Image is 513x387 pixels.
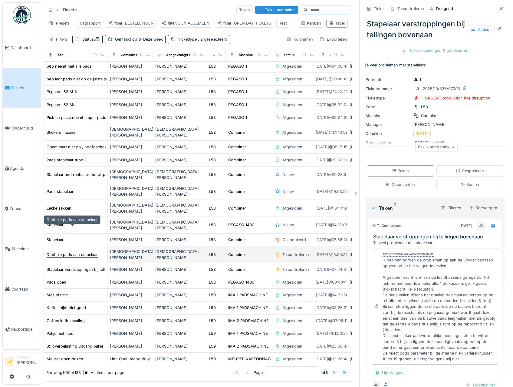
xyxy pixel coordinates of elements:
div: Zone [366,104,411,110]
span: Dashboard [11,45,38,51]
span: Zones [10,206,38,211]
div: Afgesloten [282,63,302,69]
div: [PERSON_NAME] [350,157,394,163]
div: [DATE] @ 19:03:53 [315,189,348,194]
div: L59 [209,292,216,298]
div: Taken [392,168,409,174]
div: [PERSON_NAME] [350,115,394,120]
div: [PERSON_NAME] [350,76,394,82]
div: Taken [236,5,253,14]
div: Nieuw [282,189,294,194]
a: Dashboard [3,28,41,68]
div: [DATE] [459,223,472,229]
div: [PERSON_NAME] [350,89,394,95]
div: Dubbele pads aan stapelaar [47,252,98,257]
div: Pick en place neemt amper pads op bij eerste lijn en erna komen ze dubbel op weegschaal [47,115,213,120]
div: IMA 2 PADSMACHINE [228,318,269,324]
sup: 1 [394,204,396,212]
span: Onderhoud [12,125,38,131]
div: Afgesloten [282,89,302,95]
div: [DEMOGRAPHIC_DATA][PERSON_NAME] [155,249,204,260]
div: Gesprekken [456,168,484,174]
img: Badge_color-CXgf-gQk.svg [13,6,31,24]
div: L53 [209,89,216,95]
div: [PERSON_NAME] [155,343,204,349]
div: filter: LIJN ALGEMEEN [162,20,209,26]
div: Te veel problemen met stapelaars [373,240,499,246]
div: [DEMOGRAPHIC_DATA][PERSON_NAME] [110,169,150,180]
div: Nieuw [282,222,294,228]
div: Combiner [228,189,246,194]
span: Agenda [10,166,38,171]
div: PEGASO 1400 [228,279,254,285]
div: L58 [421,104,428,110]
div: Linh Chau mong thuy [110,356,150,362]
div: Pegaso L53 Ma [47,102,75,108]
div: [DATE] @ 23:58:42 [315,343,349,349]
div: [DATE] @ 00:40:41 [315,279,348,285]
div: [DATE] @ 14:19:06 [316,222,348,228]
span: Rapportage [11,326,38,332]
div: Kanban [301,20,321,26]
a: Onderhoud [3,108,41,148]
li: [PERSON_NAME] [17,355,38,368]
div: L59 [209,305,216,311]
div: Pads open [47,279,66,285]
div: Combiner [228,205,246,211]
div: [DATE] @ 14:31:34 [316,292,348,298]
a: Machines [3,229,41,269]
div: [DATE] @ 07:44:34 [315,267,348,272]
div: Combiner [228,144,246,150]
div: Stapelaar verstroppingen bij tellingen bovenaan [364,16,506,43]
div: Ik heb vanmorgen de problemen op aan de uitvoer pegasso opgevolgd en het volgende gezien: Afgelop... [383,257,495,362]
a: Zones [3,189,41,229]
strong: of 3 [321,370,328,375]
div: Te controleren [282,252,309,257]
div: PEGASO 1 [228,89,247,95]
div: L59 [209,356,216,362]
div: L58 [209,279,216,285]
div: [PERSON_NAME] [110,115,150,120]
li: JV [5,357,14,366]
div: Stapelaar verstroppingen bij tellingen bovenaan [47,267,134,272]
div: [DATE] [416,131,429,136]
div: 3x overbelasting uitgang pakje [47,343,103,349]
div: [DEMOGRAPHIC_DATA][PERSON_NAME] [110,186,150,197]
span: Tickets [11,85,38,91]
div: Tickettype [178,36,227,42]
div: Dringend [436,6,453,12]
div: Afgesloten [282,130,302,135]
strong: Tickets [60,7,79,13]
div: [DEMOGRAPHIC_DATA][PERSON_NAME] [155,219,204,231]
div: Afgesloten [282,318,302,324]
div: L53 [209,63,216,69]
div: Te controleren [397,6,424,12]
div: L53 [209,76,216,82]
div: Afgesloten [282,115,302,120]
div: Stapelaar [47,222,64,228]
div: L58 [209,157,216,163]
div: Combiner [228,172,246,177]
div: Stickers macine [47,130,75,135]
div: Filters [46,35,70,44]
div: [PERSON_NAME] [350,318,394,324]
div: [PERSON_NAME] [155,292,204,298]
div: Machine [366,113,411,119]
div: [PERSON_NAME] [110,305,150,311]
div: Deadline [366,131,411,136]
div: Taken [370,204,435,212]
div: L58 [209,144,216,150]
div: [DATE] @ 17:43:08 [316,130,348,135]
div: [PERSON_NAME] [155,237,204,243]
div: 1 [413,77,421,82]
div: Machine [239,52,253,58]
div: [PERSON_NAME] [155,157,204,163]
div: Combiner [228,267,246,272]
div: [PERSON_NAME] [110,343,150,349]
div: L58 [209,252,216,257]
div: [DATE] @ 22:12:20 [315,89,348,95]
div: Combiner [228,157,246,163]
div: [DATE] @ 08:26:27 [315,305,348,311]
div: Bekijk alle details [415,143,458,152]
p: Te veel problemen met stapelaars [364,62,506,68]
